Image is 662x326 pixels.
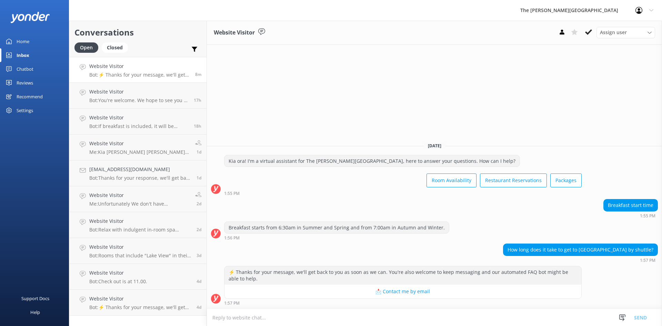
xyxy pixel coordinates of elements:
strong: 1:56 PM [224,236,240,240]
span: Sep 15 2025 01:57pm (UTC +12:00) Pacific/Auckland [195,71,201,77]
div: Support Docs [21,292,49,305]
div: Closed [102,42,128,53]
div: Open [74,42,98,53]
strong: 1:57 PM [224,301,240,305]
a: Website VisitorBot:You're welcome. We hope to see you at The [PERSON_NAME][GEOGRAPHIC_DATA] soon!17h [69,83,207,109]
h4: Website Visitor [89,191,190,199]
span: [DATE] [424,143,445,149]
div: Breakfast starts from 6:30am in Summer and Spring and from 7:00am in Autumn and Winter. [224,222,449,234]
img: yonder-white-logo.png [10,12,50,23]
h3: Website Visitor [214,28,255,37]
div: Sep 15 2025 01:55pm (UTC +12:00) Pacific/Auckland [603,213,658,218]
div: ⚡ Thanks for your message, we'll get back to you as soon as we can. You're also welcome to keep m... [224,266,581,285]
a: Website VisitorBot:If breakfast is included, it will be mentioned in your booking confirmation.18h [69,109,207,135]
span: Sep 11 2025 10:39am (UTC +12:00) Pacific/Auckland [197,278,201,284]
p: Bot: Thanks for your response, we'll get back to you as soon as we can during opening hours. [89,175,191,181]
span: Sep 13 2025 05:54am (UTC +12:00) Pacific/Auckland [197,201,201,207]
span: Sep 13 2025 04:29pm (UTC +12:00) Pacific/Auckland [197,175,201,181]
a: Closed [102,43,131,51]
p: Bot: Check out is at 11.00. [89,278,147,285]
h2: Conversations [74,26,201,39]
h4: Website Visitor [89,269,147,277]
span: Sep 14 2025 08:26pm (UTC +12:00) Pacific/Auckland [194,97,201,103]
h4: Website Visitor [89,140,190,147]
a: [EMAIL_ADDRESS][DOMAIN_NAME]Bot:Thanks for your response, we'll get back to you as soon as we can... [69,160,207,186]
h4: Website Visitor [89,295,191,303]
div: Recommend [17,90,43,103]
p: Me: Kia [PERSON_NAME] [PERSON_NAME], Thank you for choosing to stay with The [PERSON_NAME][GEOGRA... [89,149,190,155]
div: Inbox [17,48,29,62]
h4: Website Visitor [89,88,189,96]
div: Sep 15 2025 01:57pm (UTC +12:00) Pacific/Auckland [224,300,582,305]
div: How long does it take to get to [GEOGRAPHIC_DATA] by shuttle? [503,244,658,256]
div: Chatbot [17,62,33,76]
span: Sep 11 2025 02:49pm (UTC +12:00) Pacific/Auckland [197,253,201,258]
div: Sep 15 2025 01:55pm (UTC +12:00) Pacific/Auckland [224,191,582,196]
h4: Website Visitor [89,243,191,251]
button: 📩 Contact me by email [224,285,581,298]
div: Settings [17,103,33,117]
span: Sep 12 2025 05:13pm (UTC +12:00) Pacific/Auckland [197,227,201,233]
a: Website VisitorBot:⚡ Thanks for your message, we'll get back to you as soon as we can. You're als... [69,290,207,316]
span: Assign user [600,29,627,36]
a: Website VisitorBot:⚡ Thanks for your message, we'll get back to you as soon as we can. You're als... [69,57,207,83]
div: Home [17,34,29,48]
div: Kia ora! I'm a virtual assistant for The [PERSON_NAME][GEOGRAPHIC_DATA], here to answer your ques... [224,155,520,167]
div: Reviews [17,76,33,90]
p: Bot: ⚡ Thanks for your message, we'll get back to you as soon as we can. You're also welcome to k... [89,304,191,310]
a: Website VisitorMe:Unfortunately We don't have availability on days you requested.2d [69,186,207,212]
h4: Website Visitor [89,114,189,121]
p: Bot: If breakfast is included, it will be mentioned in your booking confirmation. [89,123,189,129]
p: Me: Unfortunately We don't have availability on days you requested. [89,201,190,207]
p: Bot: ⚡ Thanks for your message, we'll get back to you as soon as we can. You're also welcome to k... [89,72,190,78]
strong: 1:55 PM [640,214,655,218]
div: Assign User [596,27,655,38]
strong: 1:57 PM [640,258,655,263]
p: Bot: Rooms that include "Lake View" in their name, along with our Penthouses and Villas/Residence... [89,253,191,259]
a: Website VisitorMe:Kia [PERSON_NAME] [PERSON_NAME], Thank you for choosing to stay with The [PERSO... [69,135,207,160]
div: Breakfast start time [604,199,658,211]
a: Website VisitorBot:Relax with indulgent in-room spa treatments by Indulge Mobile Spa, offering ex... [69,212,207,238]
div: Sep 15 2025 01:57pm (UTC +12:00) Pacific/Auckland [503,258,658,263]
h4: Website Visitor [89,62,190,70]
button: Room Availability [427,174,477,187]
a: Open [74,43,102,51]
button: Restaurant Reservations [480,174,547,187]
button: Packages [550,174,582,187]
strong: 1:55 PM [224,191,240,196]
span: Sep 14 2025 08:02pm (UTC +12:00) Pacific/Auckland [194,123,201,129]
a: Website VisitorBot:Check out is at 11.00.4d [69,264,207,290]
div: Help [30,305,40,319]
p: Bot: Relax with indulgent in-room spa treatments by Indulge Mobile Spa, offering expert massages ... [89,227,191,233]
span: Sep 11 2025 04:38am (UTC +12:00) Pacific/Auckland [197,304,201,310]
h4: Website Visitor [89,217,191,225]
p: Bot: You're welcome. We hope to see you at The [PERSON_NAME][GEOGRAPHIC_DATA] soon! [89,97,189,103]
span: Sep 14 2025 12:40pm (UTC +12:00) Pacific/Auckland [197,149,201,155]
a: Website VisitorBot:Rooms that include "Lake View" in their name, along with our Penthouses and Vi... [69,238,207,264]
div: Sep 15 2025 01:56pm (UTC +12:00) Pacific/Auckland [224,235,449,240]
h4: [EMAIL_ADDRESS][DOMAIN_NAME] [89,166,191,173]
